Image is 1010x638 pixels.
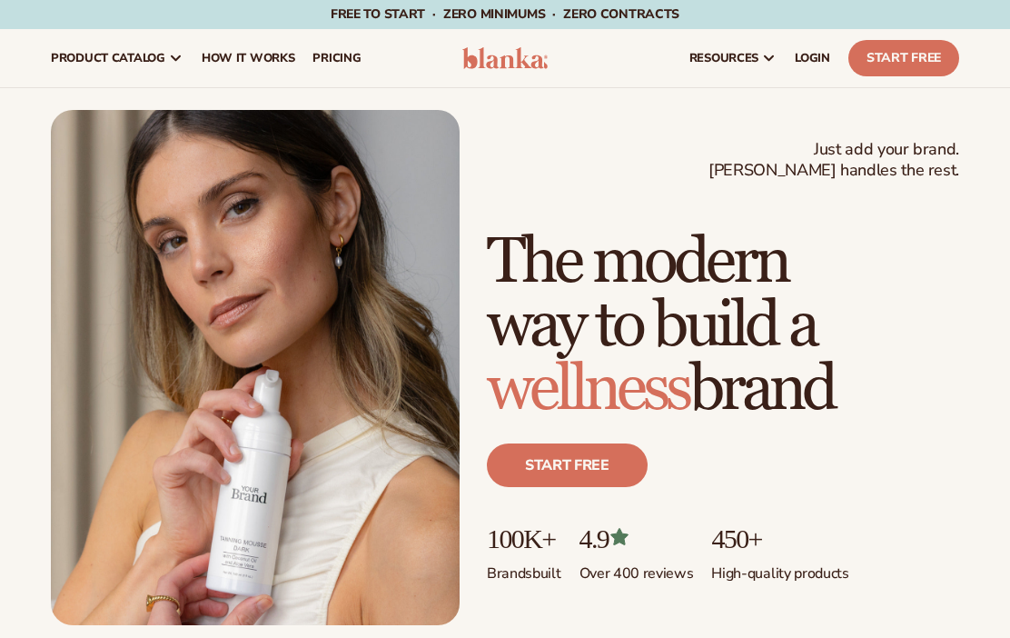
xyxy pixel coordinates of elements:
img: Female holding tanning mousse. [51,110,460,625]
a: product catalog [42,29,193,87]
h1: The modern way to build a brand [487,231,959,422]
span: How It Works [202,51,295,65]
img: logo [462,47,547,69]
span: LOGIN [795,51,830,65]
a: How It Works [193,29,304,87]
span: resources [689,51,758,65]
p: 450+ [711,523,848,553]
span: product catalog [51,51,165,65]
a: Start Free [848,40,959,76]
p: Brands built [487,553,561,583]
a: resources [680,29,786,87]
p: Over 400 reviews [579,553,694,583]
span: Just add your brand. [PERSON_NAME] handles the rest. [708,139,959,182]
a: pricing [303,29,370,87]
span: Free to start · ZERO minimums · ZERO contracts [331,5,679,23]
a: LOGIN [786,29,839,87]
p: High-quality products [711,553,848,583]
a: Start free [487,444,648,487]
span: wellness [487,351,689,428]
p: 100K+ [487,523,561,553]
span: pricing [312,51,361,65]
p: 4.9 [579,523,694,553]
